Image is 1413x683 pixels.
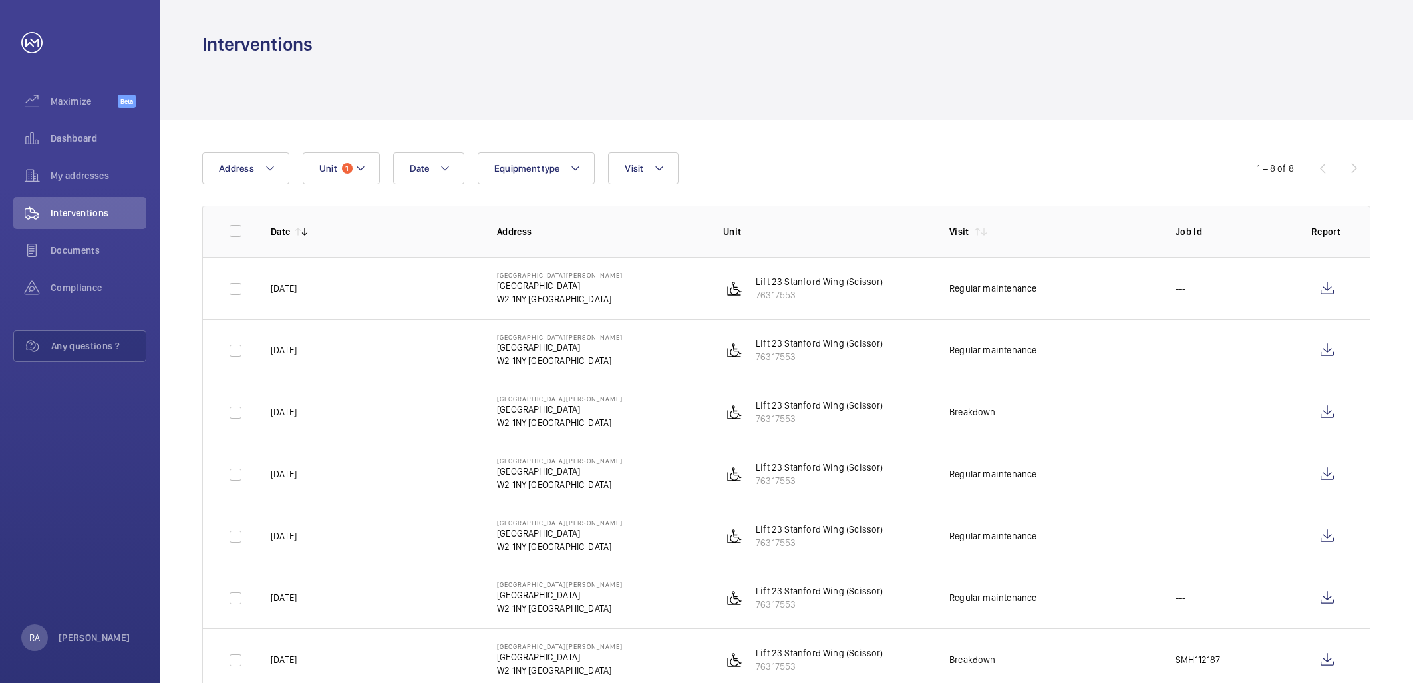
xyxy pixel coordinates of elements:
[271,467,297,481] p: [DATE]
[271,343,297,357] p: [DATE]
[1176,282,1186,295] p: ---
[219,163,254,174] span: Address
[271,591,297,604] p: [DATE]
[497,292,623,306] p: W2 1NY [GEOGRAPHIC_DATA]
[1176,225,1290,238] p: Job Id
[497,540,623,553] p: W2 1NY [GEOGRAPHIC_DATA]
[51,132,146,145] span: Dashboard
[726,404,742,420] img: platform_lift.svg
[756,350,883,363] p: 76317553
[1176,591,1186,604] p: ---
[497,416,623,429] p: W2 1NY [GEOGRAPHIC_DATA]
[726,280,742,296] img: platform_lift.svg
[726,652,742,668] img: platform_lift.svg
[949,467,1036,481] div: Regular maintenance
[51,244,146,257] span: Documents
[118,95,136,108] span: Beta
[271,282,297,295] p: [DATE]
[756,536,883,549] p: 76317553
[271,405,297,419] p: [DATE]
[756,275,883,288] p: Lift 23 Stanford Wing (Scissor)
[497,271,623,279] p: [GEOGRAPHIC_DATA][PERSON_NAME]
[756,474,883,487] p: 76317553
[51,206,146,220] span: Interventions
[342,163,353,174] span: 1
[497,527,623,540] p: [GEOGRAPHIC_DATA]
[1176,405,1186,419] p: ---
[949,343,1036,357] div: Regular maintenance
[756,412,883,425] p: 76317553
[393,152,464,184] button: Date
[497,588,623,602] p: [GEOGRAPHIC_DATA]
[497,519,623,527] p: [GEOGRAPHIC_DATA][PERSON_NAME]
[497,478,623,491] p: W2 1NY [GEOGRAPHIC_DATA]
[1176,343,1186,357] p: ---
[949,405,996,419] div: Breakdown
[625,163,643,174] span: Visit
[497,465,623,478] p: [GEOGRAPHIC_DATA]
[949,529,1036,543] div: Regular maintenance
[497,333,623,341] p: [GEOGRAPHIC_DATA][PERSON_NAME]
[949,225,969,238] p: Visit
[1176,529,1186,543] p: ---
[497,664,623,677] p: W2 1NY [GEOGRAPHIC_DATA]
[202,152,289,184] button: Address
[608,152,678,184] button: Visit
[497,602,623,615] p: W2 1NY [GEOGRAPHIC_DATA]
[756,584,883,598] p: Lift 23 Stanford Wing (Scissor)
[271,225,290,238] p: Date
[51,95,118,108] span: Maximize
[271,653,297,666] p: [DATE]
[1176,653,1221,666] p: SMH112187
[726,528,742,544] img: platform_lift.svg
[497,354,623,367] p: W2 1NY [GEOGRAPHIC_DATA]
[410,163,429,174] span: Date
[303,152,380,184] button: Unit1
[497,580,623,588] p: [GEOGRAPHIC_DATA][PERSON_NAME]
[726,466,742,482] img: platform_lift.svg
[494,163,560,174] span: Equipment type
[319,163,337,174] span: Unit
[497,225,702,238] p: Address
[29,631,40,644] p: RA
[723,225,928,238] p: Unit
[756,337,883,350] p: Lift 23 Stanford Wing (Scissor)
[59,631,130,644] p: [PERSON_NAME]
[497,457,623,465] p: [GEOGRAPHIC_DATA][PERSON_NAME]
[756,461,883,474] p: Lift 23 Stanford Wing (Scissor)
[497,341,623,354] p: [GEOGRAPHIC_DATA]
[497,642,623,650] p: [GEOGRAPHIC_DATA][PERSON_NAME]
[949,591,1036,604] div: Regular maintenance
[756,598,883,611] p: 76317553
[497,650,623,664] p: [GEOGRAPHIC_DATA]
[756,399,883,412] p: Lift 23 Stanford Wing (Scissor)
[497,403,623,416] p: [GEOGRAPHIC_DATA]
[51,340,146,353] span: Any questions ?
[271,529,297,543] p: [DATE]
[1311,225,1343,238] p: Report
[726,590,742,606] img: platform_lift.svg
[949,282,1036,295] div: Regular maintenance
[756,523,883,536] p: Lift 23 Stanford Wing (Scissor)
[497,395,623,403] p: [GEOGRAPHIC_DATA][PERSON_NAME]
[726,342,742,358] img: platform_lift.svg
[1257,162,1294,175] div: 1 – 8 of 8
[756,660,883,673] p: 76317553
[949,653,996,666] div: Breakdown
[478,152,595,184] button: Equipment type
[51,169,146,182] span: My addresses
[497,279,623,292] p: [GEOGRAPHIC_DATA]
[202,32,313,57] h1: Interventions
[756,646,883,660] p: Lift 23 Stanford Wing (Scissor)
[1176,467,1186,481] p: ---
[756,288,883,302] p: 76317553
[51,281,146,294] span: Compliance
